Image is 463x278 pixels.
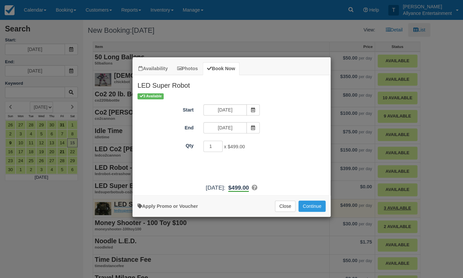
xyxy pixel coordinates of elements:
[203,141,223,152] input: Qty
[132,122,198,131] label: End
[206,184,224,191] span: [DATE]
[132,104,198,114] label: Start
[224,144,245,149] span: x $499.00
[228,184,249,192] b: $499.00
[298,201,326,212] button: Add to Booking
[173,62,202,75] a: Photos
[134,62,172,75] a: Availability
[203,62,239,75] a: Book Now
[132,75,331,192] div: Item Modal
[132,140,198,149] label: Qty
[137,93,164,99] span: 3 Available
[137,204,198,209] a: Apply Voucher
[132,184,331,192] div: :
[132,75,331,92] h2: LED Super Robot
[275,201,295,212] button: Close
